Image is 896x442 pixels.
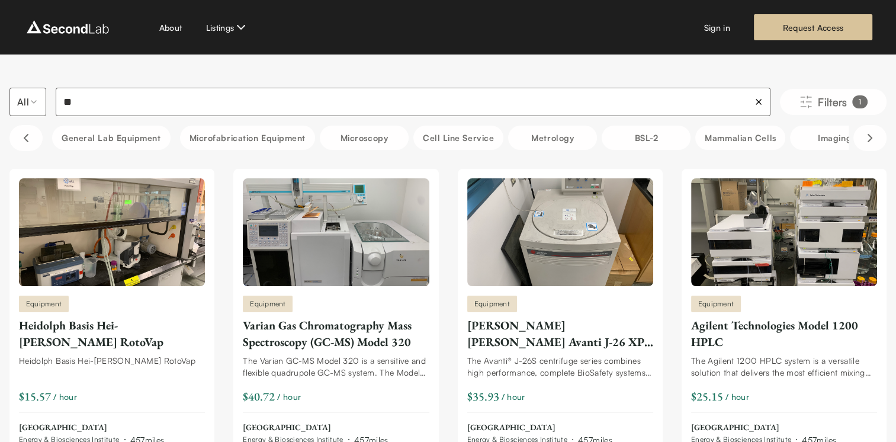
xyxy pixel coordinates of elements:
[818,94,847,110] span: Filters
[9,88,46,116] button: Select listing type
[53,390,77,403] span: / hour
[754,14,872,40] a: Request Access
[19,422,164,434] span: [GEOGRAPHIC_DATA]
[502,390,525,403] span: / hour
[243,388,275,405] div: $40.72
[780,89,887,115] button: Filters
[691,317,877,350] div: Agilent Technologies Model 1200 HPLC
[467,388,499,405] div: $35.93
[24,18,112,37] img: logo
[250,299,285,309] span: Equipment
[691,355,877,379] div: The Agilent 1200 HPLC system is a versatile solution that delivers the most efficient mixing and ...
[725,390,749,403] span: / hour
[474,299,510,309] span: Equipment
[691,422,836,434] span: [GEOGRAPHIC_DATA]
[205,20,248,34] button: Listings
[243,422,388,434] span: [GEOGRAPHIC_DATA]
[413,126,503,150] button: Cell line service
[467,317,653,350] div: [PERSON_NAME] [PERSON_NAME] Avanti J-26 XP Centrifuge
[852,95,868,108] div: 1
[691,388,723,405] div: $25.15
[243,317,429,350] div: Varian Gas Chromatography Mass Spectroscopy (GC-MS) Model 320
[320,126,409,150] button: Microscopy
[704,21,730,34] a: Sign in
[9,125,43,151] button: Scroll left
[467,355,653,379] div: The Avanti® J-26S centrifuge series combines high performance, complete BioSafety systems, and lo...
[180,126,315,150] button: Microfabrication Equipment
[26,299,62,309] span: Equipment
[467,422,612,434] span: [GEOGRAPHIC_DATA]
[19,178,205,286] img: Heidolph Basis Hei-VAP HL RotoVap
[790,126,879,150] button: Imaging
[691,178,877,286] img: Agilent Technologies Model 1200 HPLC
[467,178,653,286] img: Beckman Coulter Avanti J-26 XP Centrifuge
[52,126,171,150] button: General Lab equipment
[19,317,205,350] div: Heidolph Basis Hei-[PERSON_NAME] RotoVap
[695,126,785,150] button: Mammalian Cells
[508,126,597,150] button: Metrology
[19,355,205,367] div: Heidolph Basis Hei-[PERSON_NAME] RotoVap
[243,355,429,379] div: The Varian GC-MS Model 320 is a sensitive and flexible quadrupole GC-MS system. The Model 320 pro...
[602,126,691,150] button: BSL-2
[159,21,182,34] a: About
[19,388,51,405] div: $15.57
[243,178,429,286] img: Varian Gas Chromatography Mass Spectroscopy (GC-MS) Model 320
[277,390,301,403] span: / hour
[853,125,887,151] button: Scroll right
[698,299,734,309] span: Equipment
